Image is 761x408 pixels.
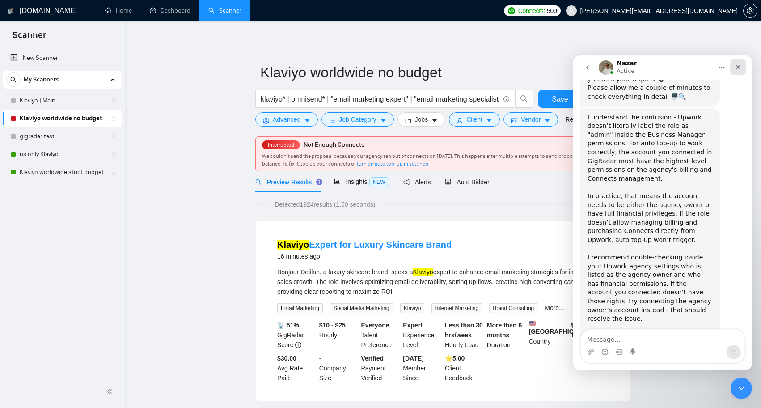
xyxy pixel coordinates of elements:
a: setting [743,7,757,14]
div: Nazar says… [7,52,172,319]
span: area-chart [334,178,340,185]
b: Verified [361,355,384,362]
span: search [516,95,533,103]
b: [GEOGRAPHIC_DATA] [529,320,596,335]
button: Save [538,90,582,108]
b: - [319,355,321,362]
div: Company Size [317,353,359,383]
a: turn on auto top-up in settings. [357,161,430,167]
span: info-circle [503,96,509,102]
input: Search Freelance Jobs... [261,93,499,105]
img: logo [8,4,14,18]
span: caret-down [431,117,438,124]
span: My Scanners [24,71,59,89]
iframe: Intercom live chat [731,378,752,399]
div: I understand the confusion - Upwork doesn’t literally label the role as "admin" inside the Busine... [7,52,147,300]
div: I recommend double-checking inside your Upwork agency settings who is listed as the agency owner ... [14,198,140,294]
input: Scanner name... [260,61,613,84]
button: search [6,72,21,87]
b: Less than 30 hrs/week [445,322,483,339]
button: settingAdvancedcaret-down [255,112,318,127]
div: Talent Preference [359,320,402,350]
mark: Klaviyo [277,240,309,250]
span: Detected 1924 results (1.50 seconds) [268,200,381,209]
span: Save [552,93,568,105]
b: Expert [403,322,423,329]
button: barsJob Categorycaret-down [321,112,393,127]
li: New Scanner [3,49,122,67]
span: robot [445,179,451,185]
button: folderJobscaret-down [397,112,446,127]
b: More than 6 months [487,322,522,339]
b: $ 11.4k [571,322,590,329]
span: Social Media Marketing [330,303,393,313]
span: holder [110,133,117,140]
a: More... [545,304,564,311]
span: caret-down [304,117,310,124]
span: info-circle [295,342,301,348]
a: New Scanner [10,49,114,67]
span: Brand Consulting [489,303,537,313]
a: Klaviyo | Main [20,92,105,110]
a: Reset All [565,115,590,124]
span: Klaviyo [400,303,425,313]
a: searchScanner [208,7,241,14]
div: Payment Verified [359,353,402,383]
span: Insights [334,178,389,185]
div: Hourly Load [443,320,485,350]
span: Email Marketing [277,303,323,313]
b: $10 - $25 [319,322,346,329]
span: holder [110,151,117,158]
span: search [7,76,20,83]
span: holder [110,97,117,104]
button: Gif picker [42,293,50,300]
button: search [515,90,533,108]
span: notification [403,179,410,185]
b: Everyone [361,322,389,329]
div: Country [527,320,569,350]
span: Auto Bidder [445,178,489,186]
span: user [568,8,575,14]
b: [DATE] [403,355,423,362]
span: idcard [511,117,517,124]
div: Bonjour Delilah, a luxury skincare brand, seeks a expert to enhance email marketing strategies fo... [277,267,609,297]
span: holder [110,169,117,176]
button: setting [743,4,757,18]
span: Job Category [339,115,376,124]
span: search [255,179,262,185]
a: Klaviyo worldwide no budget [20,110,105,127]
mark: Klaviyo [413,268,433,276]
button: Emoji picker [28,293,35,300]
button: Start recording [57,293,64,300]
div: Tooltip anchor [315,178,323,186]
img: upwork-logo.png [508,7,515,14]
span: Connects: [518,6,545,16]
button: Send a message… [153,289,168,304]
div: Member Since [401,353,443,383]
b: 📡 51% [277,322,299,329]
div: Client Feedback [443,353,485,383]
a: us only Klaviyo [20,145,105,163]
textarea: Message… [8,274,171,289]
span: Client [466,115,482,124]
span: 500 [547,6,557,16]
button: idcardVendorcaret-down [503,112,558,127]
span: double-left [106,387,115,396]
a: dashboardDashboard [150,7,190,14]
span: bars [329,117,335,124]
div: Hourly [317,320,359,350]
img: 🇺🇸 [529,320,536,327]
span: Internet Marketing [431,303,482,313]
div: Total Spent [569,320,611,350]
span: Advanced [273,115,300,124]
div: GigRadar Score [275,320,317,350]
a: KlaviyoExpert for Luxury Skincare Brand [277,240,452,250]
button: userClientcaret-down [449,112,500,127]
span: caret-down [486,117,492,124]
